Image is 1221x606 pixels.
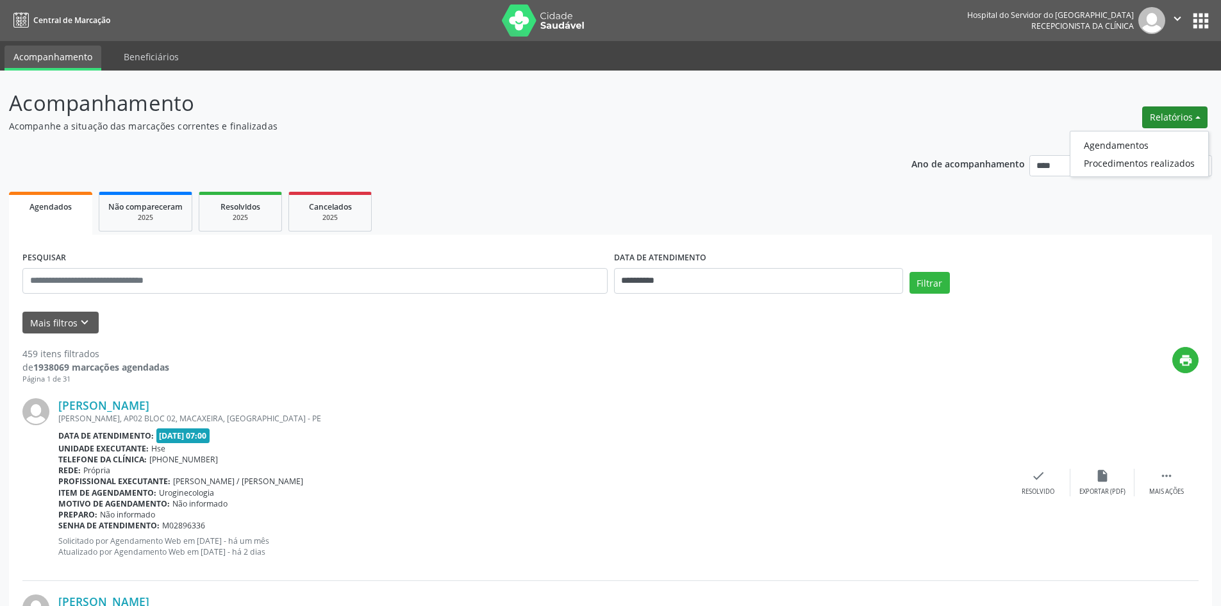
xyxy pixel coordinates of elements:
b: Rede: [58,465,81,476]
p: Ano de acompanhamento [911,155,1025,171]
button: Filtrar [910,272,950,294]
div: Página 1 de 31 [22,374,169,385]
b: Preparo: [58,509,97,520]
label: DATA DE ATENDIMENTO [614,248,706,268]
button: print [1172,347,1199,373]
i: print [1179,353,1193,367]
i:  [1159,469,1174,483]
p: Solicitado por Agendamento Web em [DATE] - há um mês Atualizado por Agendamento Web em [DATE] - h... [58,535,1006,557]
span: Uroginecologia [159,487,214,498]
span: Não compareceram [108,201,183,212]
span: Hse [151,443,165,454]
button:  [1165,7,1190,34]
button: Relatórios [1142,106,1208,128]
div: 459 itens filtrados [22,347,169,360]
i: insert_drive_file [1095,469,1109,483]
span: Não informado [172,498,228,509]
span: Resolvidos [220,201,260,212]
i: check [1031,469,1045,483]
i:  [1170,12,1184,26]
div: Hospital do Servidor do [GEOGRAPHIC_DATA] [967,10,1134,21]
div: Exportar (PDF) [1079,487,1125,496]
a: Central de Marcação [9,10,110,31]
span: [PERSON_NAME] / [PERSON_NAME] [173,476,303,487]
a: [PERSON_NAME] [58,398,149,412]
i: keyboard_arrow_down [78,316,92,330]
span: Recepcionista da clínica [1031,21,1134,31]
b: Senha de atendimento: [58,520,160,531]
b: Data de atendimento: [58,430,154,441]
a: Agendamentos [1070,136,1208,154]
p: Acompanhamento [9,87,851,119]
div: Resolvido [1022,487,1054,496]
label: PESQUISAR [22,248,66,268]
span: [DATE] 07:00 [156,428,210,443]
a: Beneficiários [115,46,188,68]
img: img [1138,7,1165,34]
span: Própria [83,465,110,476]
div: 2025 [208,213,272,223]
div: de [22,360,169,374]
div: 2025 [108,213,183,223]
a: Procedimentos realizados [1070,154,1208,172]
span: Central de Marcação [33,15,110,26]
span: Não informado [100,509,155,520]
div: [PERSON_NAME], AP02 BLOC 02, MACAXEIRA, [GEOGRAPHIC_DATA] - PE [58,413,1006,424]
span: [PHONE_NUMBER] [149,454,218,465]
b: Unidade executante: [58,443,149,454]
b: Telefone da clínica: [58,454,147,465]
div: Mais ações [1149,487,1184,496]
a: Acompanhamento [4,46,101,71]
strong: 1938069 marcações agendadas [33,361,169,373]
button: apps [1190,10,1212,32]
img: img [22,398,49,425]
span: Cancelados [309,201,352,212]
button: Mais filtroskeyboard_arrow_down [22,312,99,334]
b: Item de agendamento: [58,487,156,498]
ul: Relatórios [1070,131,1209,177]
span: M02896336 [162,520,205,531]
span: Agendados [29,201,72,212]
b: Motivo de agendamento: [58,498,170,509]
b: Profissional executante: [58,476,170,487]
p: Acompanhe a situação das marcações correntes e finalizadas [9,119,851,133]
div: 2025 [298,213,362,223]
